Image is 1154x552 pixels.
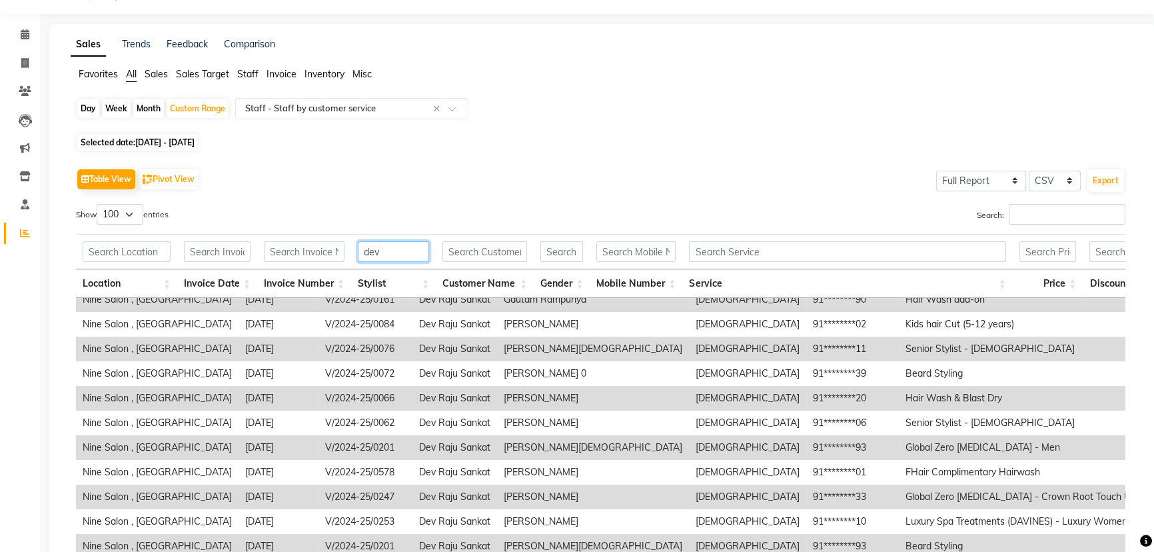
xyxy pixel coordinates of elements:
th: Service: activate to sort column ascending [682,269,1012,298]
button: Table View [77,169,135,189]
td: Dev Raju Sankat [412,460,497,485]
span: Favorites [79,68,118,80]
input: Search Invoice Number [264,241,344,262]
td: [PERSON_NAME] [497,509,689,534]
span: Sales Target [176,68,229,80]
td: [DATE] [239,361,318,386]
img: pivot.png [143,175,153,185]
td: [PERSON_NAME][DEMOGRAPHIC_DATA] [497,435,689,460]
td: V/2024-25/0084 [318,312,412,337]
th: Mobile Number: activate to sort column ascending [590,269,682,298]
th: Discount: activate to sort column ascending [1083,269,1146,298]
td: [PERSON_NAME] [497,485,689,509]
td: Dev Raju Sankat [412,386,497,411]
td: [DATE] [239,312,318,337]
td: [DEMOGRAPHIC_DATA] [689,287,806,312]
td: [DATE] [239,435,318,460]
td: Dev Raju Sankat [412,312,497,337]
td: V/2024-25/0247 [318,485,412,509]
input: Search: [1009,204,1125,225]
td: V/2024-25/0062 [318,411,412,435]
td: [PERSON_NAME][DEMOGRAPHIC_DATA] [497,337,689,361]
th: Customer Name: activate to sort column ascending [436,269,534,298]
td: Dev Raju Sankat [412,361,497,386]
td: Nine Salon , [GEOGRAPHIC_DATA] [76,485,239,509]
td: Nine Salon , [GEOGRAPHIC_DATA] [76,386,239,411]
input: Search Customer Name [442,241,527,262]
input: Search Mobile Number [596,241,676,262]
td: V/2024-25/0201 [318,435,412,460]
td: [DATE] [239,509,318,534]
td: Nine Salon , [GEOGRAPHIC_DATA] [76,287,239,312]
div: Day [77,99,99,118]
td: [DATE] [239,411,318,435]
th: Invoice Date: activate to sort column ascending [177,269,257,298]
button: Pivot View [139,169,198,189]
span: Sales [145,68,168,80]
td: Dev Raju Sankat [412,485,497,509]
span: Misc [352,68,372,80]
td: Nine Salon , [GEOGRAPHIC_DATA] [76,411,239,435]
td: [DATE] [239,460,318,485]
td: V/2024-25/0066 [318,386,412,411]
input: Search Invoice Date [184,241,251,262]
input: Search Location [83,241,171,262]
td: Gautam Rampuriya [497,287,689,312]
th: Stylist: activate to sort column ascending [351,269,436,298]
td: Dev Raju Sankat [412,435,497,460]
th: Invoice Number: activate to sort column ascending [257,269,351,298]
td: V/2024-25/0076 [318,337,412,361]
td: [DATE] [239,485,318,509]
td: [DATE] [239,386,318,411]
th: Location: activate to sort column ascending [76,269,177,298]
td: Nine Salon , [GEOGRAPHIC_DATA] [76,460,239,485]
span: [DATE] - [DATE] [135,137,195,147]
td: Dev Raju Sankat [412,337,497,361]
td: [PERSON_NAME] [497,386,689,411]
div: Month [133,99,164,118]
span: Inventory [304,68,344,80]
input: Search Stylist [358,241,429,262]
span: Invoice [267,68,296,80]
td: [DEMOGRAPHIC_DATA] [689,337,806,361]
td: Dev Raju Sankat [412,287,497,312]
input: Search Gender [540,241,583,262]
td: V/2024-25/0072 [318,361,412,386]
td: [DEMOGRAPHIC_DATA] [689,485,806,509]
td: [DEMOGRAPHIC_DATA] [689,460,806,485]
span: Staff [237,68,259,80]
td: Nine Salon , [GEOGRAPHIC_DATA] [76,312,239,337]
td: Nine Salon , [GEOGRAPHIC_DATA] [76,361,239,386]
input: Search Service [689,241,1005,262]
select: Showentries [97,204,143,225]
button: Export [1087,169,1124,192]
a: Sales [71,33,106,57]
td: Nine Salon , [GEOGRAPHIC_DATA] [76,337,239,361]
td: [DATE] [239,337,318,361]
td: [DEMOGRAPHIC_DATA] [689,312,806,337]
span: Clear all [433,102,444,116]
td: Dev Raju Sankat [412,509,497,534]
td: Nine Salon , [GEOGRAPHIC_DATA] [76,435,239,460]
td: [PERSON_NAME] [497,312,689,337]
span: All [126,68,137,80]
th: Price: activate to sort column ascending [1013,269,1083,298]
input: Search Price [1019,241,1077,262]
td: [DATE] [239,287,318,312]
td: [DEMOGRAPHIC_DATA] [689,411,806,435]
div: Week [102,99,131,118]
th: Gender: activate to sort column ascending [534,269,590,298]
span: Selected date: [77,134,198,151]
td: [DEMOGRAPHIC_DATA] [689,435,806,460]
td: V/2024-25/0161 [318,287,412,312]
td: Dev Raju Sankat [412,411,497,435]
td: [PERSON_NAME] [497,411,689,435]
a: Trends [122,38,151,50]
input: Search Discount [1089,241,1139,262]
label: Show entries [76,204,169,225]
td: Nine Salon , [GEOGRAPHIC_DATA] [76,509,239,534]
label: Search: [977,204,1125,225]
a: Comparison [224,38,275,50]
td: V/2024-25/0578 [318,460,412,485]
td: V/2024-25/0253 [318,509,412,534]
